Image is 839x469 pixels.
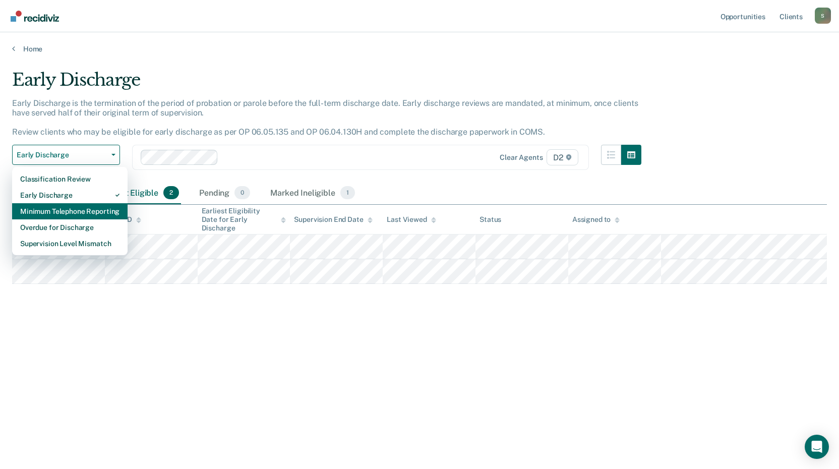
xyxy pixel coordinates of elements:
[202,207,286,232] div: Earliest Eligibility Date for Early Discharge
[805,435,829,459] div: Open Intercom Messenger
[547,149,578,165] span: D2
[500,153,543,162] div: Clear agents
[12,70,641,98] div: Early Discharge
[17,151,107,159] span: Early Discharge
[20,187,119,203] div: Early Discharge
[294,215,372,224] div: Supervision End Date
[197,182,252,204] div: Pending0
[100,182,181,204] div: Almost Eligible2
[20,203,119,219] div: Minimum Telephone Reporting
[387,215,436,224] div: Last Viewed
[11,11,59,22] img: Recidiviz
[12,145,120,165] button: Early Discharge
[815,8,831,24] div: S
[572,215,620,224] div: Assigned to
[12,98,638,137] p: Early Discharge is the termination of the period of probation or parole before the full-term disc...
[12,44,827,53] a: Home
[234,186,250,199] span: 0
[268,182,357,204] div: Marked Ineligible1
[480,215,501,224] div: Status
[815,8,831,24] button: Profile dropdown button
[20,171,119,187] div: Classification Review
[20,219,119,236] div: Overdue for Discharge
[20,236,119,252] div: Supervision Level Mismatch
[340,186,355,199] span: 1
[163,186,179,199] span: 2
